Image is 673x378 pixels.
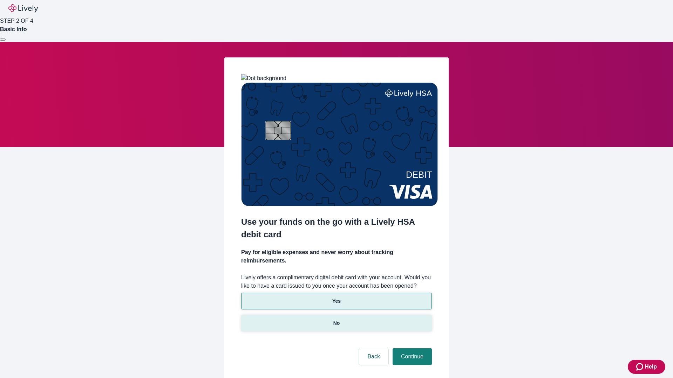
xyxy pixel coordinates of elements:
[332,297,341,305] p: Yes
[359,348,388,365] button: Back
[241,248,432,265] h4: Pay for eligible expenses and never worry about tracking reimbursements.
[645,363,657,371] span: Help
[628,360,665,374] button: Zendesk support iconHelp
[8,4,38,13] img: Lively
[636,363,645,371] svg: Zendesk support icon
[241,273,432,290] label: Lively offers a complimentary digital debit card with your account. Would you like to have a card...
[241,315,432,331] button: No
[333,320,340,327] p: No
[241,216,432,241] h2: Use your funds on the go with a Lively HSA debit card
[241,293,432,309] button: Yes
[241,83,438,206] img: Debit card
[241,74,286,83] img: Dot background
[393,348,432,365] button: Continue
